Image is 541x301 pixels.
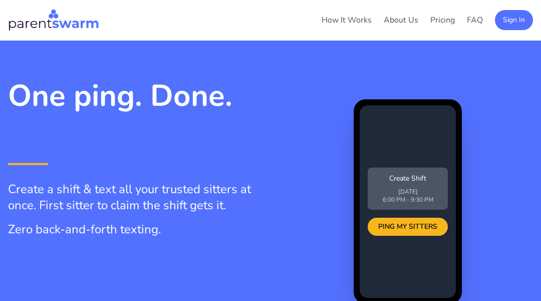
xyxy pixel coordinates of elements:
[374,196,442,204] p: 6:00 PM - 9:30 PM
[374,188,442,196] p: [DATE]
[384,15,418,26] a: About Us
[8,8,99,32] img: Parentswarm Logo
[430,15,455,26] a: Pricing
[495,14,533,25] a: Sign In
[467,15,483,26] a: FAQ
[495,10,533,30] button: Sign In
[368,218,448,236] div: PING MY SITTERS
[322,15,372,26] a: How It Works
[374,174,442,184] p: Create Shift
